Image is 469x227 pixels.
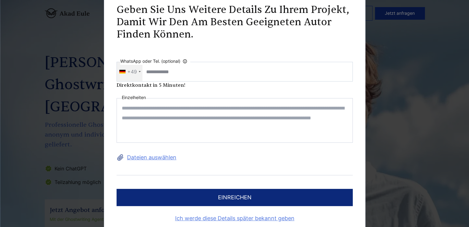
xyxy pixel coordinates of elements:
div: Direktkontakt in 5 Minuten! [117,82,353,89]
label: Einzelheiten [122,94,146,101]
label: Dateien auswählen [117,153,353,162]
div: Telephone country code [117,62,142,81]
label: WhatsApp oder Tel. (optional) [120,58,190,65]
h2: Geben Sie uns weitere Details zu Ihrem Projekt, damit wir den am besten geeigneten Autor finden k... [117,4,353,41]
button: einreichen [117,189,353,206]
a: Ich werde diese Details später bekannt geben [117,213,353,223]
div: +49 [127,67,137,77]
